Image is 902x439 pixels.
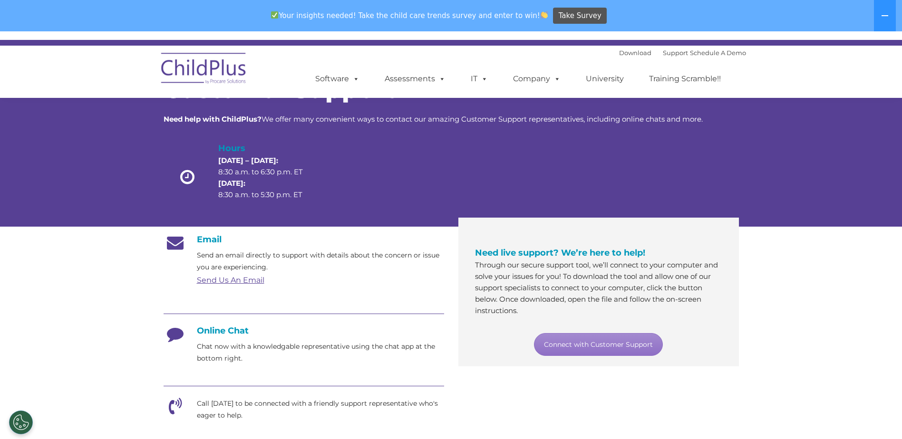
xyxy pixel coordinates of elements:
span: We offer many convenient ways to contact our amazing Customer Support representatives, including ... [164,115,703,124]
a: Schedule A Demo [690,49,746,57]
font: | [619,49,746,57]
h4: Email [164,234,444,245]
h4: Online Chat [164,325,444,336]
a: Send Us An Email [197,276,264,285]
a: Assessments [375,69,455,88]
p: Call [DATE] to be connected with a friendly support representative who's eager to help. [197,398,444,421]
p: 8:30 a.m. to 6:30 p.m. ET 8:30 a.m. to 5:30 p.m. ET [218,155,319,200]
button: Cookies Settings [9,410,33,434]
a: Training Scramble!! [640,69,730,88]
strong: Need help with ChildPlus? [164,115,262,124]
strong: [DATE]: [218,179,245,188]
img: ChildPlus by Procare Solutions [156,46,252,94]
p: Send an email directly to support with details about the concern or issue you are experiencing. [197,249,444,273]
a: IT [461,69,497,88]
img: 👏 [541,11,548,19]
p: Chat now with a knowledgable representative using the chat app at the bottom right. [197,341,444,364]
a: Company [504,69,570,88]
span: Your insights needed! Take the child care trends survey and enter to win! [267,6,552,25]
a: Software [306,69,369,88]
a: Download [619,49,651,57]
span: Take Survey [559,8,601,24]
a: Connect with Customer Support [534,333,663,356]
h4: Hours [218,142,319,155]
a: Take Survey [553,8,607,24]
img: ✅ [271,11,278,19]
span: Need live support? We’re here to help! [475,248,645,258]
a: University [576,69,633,88]
strong: [DATE] – [DATE]: [218,156,278,165]
a: Support [663,49,688,57]
p: Through our secure support tool, we’ll connect to your computer and solve your issues for you! To... [475,259,722,316]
